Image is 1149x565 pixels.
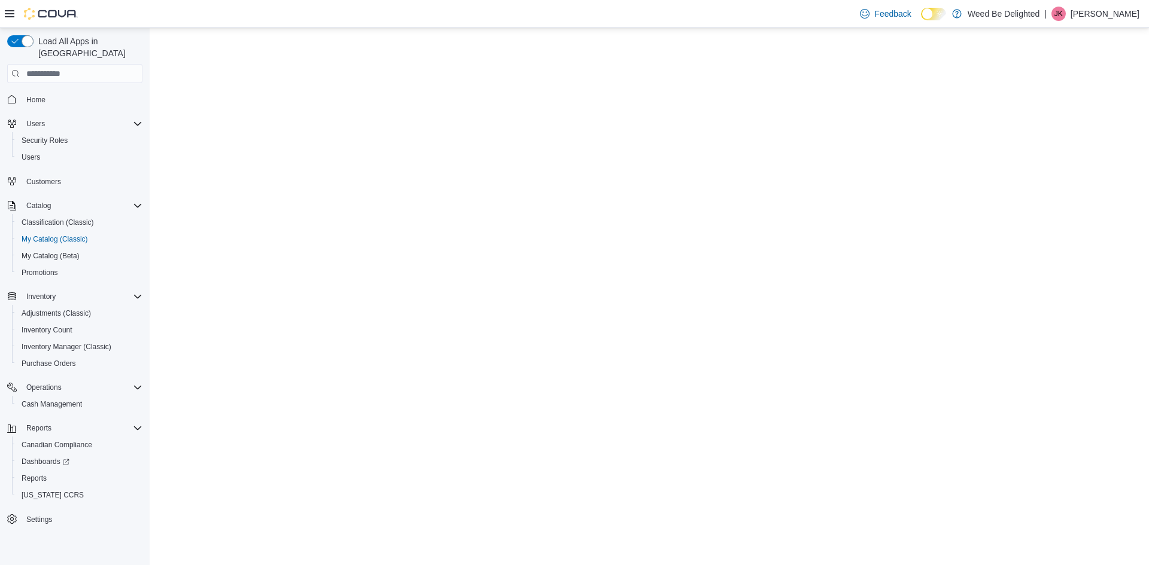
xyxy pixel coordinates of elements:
[22,457,69,466] span: Dashboards
[26,95,45,105] span: Home
[2,511,147,528] button: Settings
[22,421,142,435] span: Reports
[22,289,60,304] button: Inventory
[34,35,142,59] span: Load All Apps in [GEOGRAPHIC_DATA]
[855,2,916,26] a: Feedback
[2,90,147,108] button: Home
[17,265,63,280] a: Promotions
[17,133,72,148] a: Security Roles
[22,359,76,368] span: Purchase Orders
[1071,7,1139,21] p: [PERSON_NAME]
[22,268,58,277] span: Promotions
[17,340,116,354] a: Inventory Manager (Classic)
[17,471,51,485] a: Reports
[22,380,66,395] button: Operations
[17,249,142,263] span: My Catalog (Beta)
[12,322,147,338] button: Inventory Count
[17,340,142,354] span: Inventory Manager (Classic)
[2,197,147,214] button: Catalog
[17,471,142,485] span: Reports
[1054,7,1063,21] span: JK
[22,399,82,409] span: Cash Management
[22,136,68,145] span: Security Roles
[22,421,56,435] button: Reports
[12,487,147,503] button: [US_STATE] CCRS
[12,436,147,453] button: Canadian Compliance
[22,251,80,261] span: My Catalog (Beta)
[24,8,78,20] img: Cova
[22,198,142,213] span: Catalog
[12,214,147,231] button: Classification (Classic)
[12,453,147,470] a: Dashboards
[17,323,77,337] a: Inventory Count
[22,234,88,244] span: My Catalog (Classic)
[22,342,111,352] span: Inventory Manager (Classic)
[17,356,142,371] span: Purchase Orders
[22,152,40,162] span: Users
[26,201,51,210] span: Catalog
[17,249,84,263] a: My Catalog (Beta)
[12,338,147,355] button: Inventory Manager (Classic)
[22,309,91,318] span: Adjustments (Classic)
[17,265,142,280] span: Promotions
[17,438,142,452] span: Canadian Compliance
[22,91,142,106] span: Home
[26,423,51,433] span: Reports
[17,306,96,320] a: Adjustments (Classic)
[17,232,93,246] a: My Catalog (Classic)
[12,305,147,322] button: Adjustments (Classic)
[22,512,57,527] a: Settings
[12,248,147,264] button: My Catalog (Beta)
[2,115,147,132] button: Users
[22,218,94,227] span: Classification (Classic)
[26,292,56,301] span: Inventory
[12,231,147,248] button: My Catalog (Classic)
[22,198,56,213] button: Catalog
[22,512,142,527] span: Settings
[26,177,61,187] span: Customers
[17,150,45,164] a: Users
[17,323,142,337] span: Inventory Count
[22,325,72,335] span: Inventory Count
[22,117,50,131] button: Users
[26,515,52,524] span: Settings
[921,8,946,20] input: Dark Mode
[17,397,142,411] span: Cash Management
[1051,7,1066,21] div: Jordan Knott
[22,117,142,131] span: Users
[22,174,142,189] span: Customers
[26,383,62,392] span: Operations
[22,93,50,107] a: Home
[17,454,74,469] a: Dashboards
[17,397,87,411] a: Cash Management
[874,8,911,20] span: Feedback
[22,289,142,304] span: Inventory
[12,355,147,372] button: Purchase Orders
[2,288,147,305] button: Inventory
[12,149,147,166] button: Users
[17,438,97,452] a: Canadian Compliance
[968,7,1039,21] p: Weed Be Delighted
[1044,7,1047,21] p: |
[26,119,45,129] span: Users
[17,133,142,148] span: Security Roles
[2,420,147,436] button: Reports
[12,132,147,149] button: Security Roles
[17,488,142,502] span: Washington CCRS
[7,85,142,559] nav: Complex example
[17,488,89,502] a: [US_STATE] CCRS
[17,215,142,230] span: Classification (Classic)
[22,380,142,395] span: Operations
[12,396,147,413] button: Cash Management
[22,440,92,450] span: Canadian Compliance
[17,232,142,246] span: My Catalog (Classic)
[17,356,81,371] a: Purchase Orders
[17,306,142,320] span: Adjustments (Classic)
[22,474,47,483] span: Reports
[17,215,99,230] a: Classification (Classic)
[12,470,147,487] button: Reports
[17,150,142,164] span: Users
[17,454,142,469] span: Dashboards
[22,490,84,500] span: [US_STATE] CCRS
